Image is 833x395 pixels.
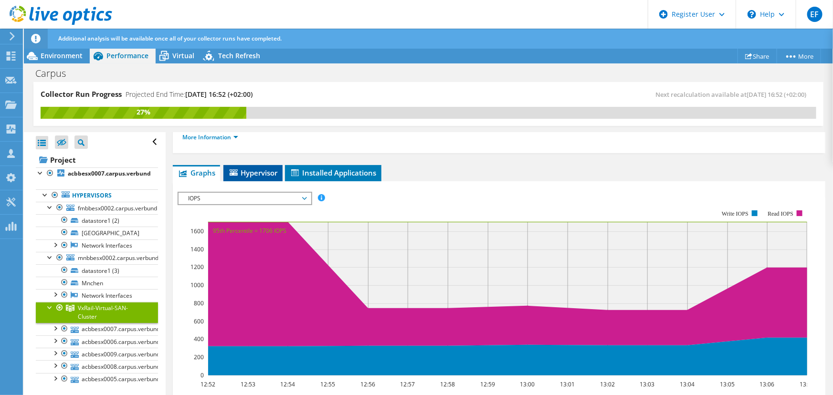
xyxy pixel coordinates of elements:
[106,51,148,60] span: Performance
[36,335,158,348] a: acbbesx0006.carpus.verbund
[36,277,158,289] a: Mnchen
[280,380,295,388] text: 12:54
[68,169,151,177] b: acbbesx0007.carpus.verbund
[320,380,335,388] text: 12:55
[640,380,654,388] text: 13:03
[36,302,158,323] a: VxRail-Virtual-SAN-Cluster
[185,90,253,99] span: [DATE] 16:52 (+02:00)
[655,90,812,99] span: Next recalculation available at
[36,360,158,373] a: acbbesx0008.carpus.verbund
[36,252,158,264] a: mnbbesx0002.carpus.verbund
[218,51,260,60] span: Tech Refresh
[190,281,204,289] text: 1000
[41,51,83,60] span: Environment
[190,227,204,235] text: 1600
[36,214,158,227] a: datastore1 (2)
[58,34,282,42] span: Additional analysis will be available once all of your collector runs have completed.
[172,51,194,60] span: Virtual
[747,90,807,99] span: [DATE] 16:52 (+02:00)
[182,133,238,141] a: More Information
[194,335,204,343] text: 400
[194,299,204,307] text: 800
[36,348,158,360] a: acbbesx0009.carpus.verbund
[290,168,377,177] span: Installed Applications
[194,353,204,361] text: 200
[520,380,535,388] text: 13:00
[200,371,204,379] text: 0
[722,210,749,217] text: Write IOPS
[36,373,158,385] a: acbbesx0005.carpus.verbund
[748,10,756,19] svg: \n
[183,193,306,204] span: IOPS
[200,380,215,388] text: 12:52
[36,152,158,167] a: Project
[126,89,253,100] h4: Projected End Time:
[759,380,774,388] text: 13:06
[36,264,158,277] a: datastore1 (3)
[213,227,286,235] text: 95th Percentile = 1706 IOPS
[78,304,128,321] span: VxRail-Virtual-SAN-Cluster
[36,167,158,180] a: acbbesx0007.carpus.verbund
[36,202,158,214] a: fmbbesx0002.carpus.verbund
[190,263,204,271] text: 1200
[36,289,158,301] a: Network Interfaces
[768,210,793,217] text: Read IOPS
[480,380,495,388] text: 12:59
[738,49,777,63] a: Share
[400,380,415,388] text: 12:57
[800,380,814,388] text: 13:07
[241,380,255,388] text: 12:53
[178,168,215,177] span: Graphs
[78,204,157,212] span: fmbbesx0002.carpus.verbund
[680,380,695,388] text: 13:04
[560,380,575,388] text: 13:01
[78,254,158,262] span: mnbbesx0002.carpus.verbund
[41,107,246,117] div: 27%
[31,68,81,79] h1: Carpus
[228,168,278,177] span: Hypervisor
[36,239,158,252] a: Network Interfaces
[807,7,822,22] span: EF
[720,380,735,388] text: 13:05
[440,380,455,388] text: 12:58
[190,245,204,253] text: 1400
[777,49,821,63] a: More
[36,227,158,239] a: [GEOGRAPHIC_DATA]
[600,380,615,388] text: 13:02
[194,317,204,325] text: 600
[36,189,158,202] a: Hypervisors
[36,323,158,335] a: acbbesx0007.carpus.verbund
[360,380,375,388] text: 12:56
